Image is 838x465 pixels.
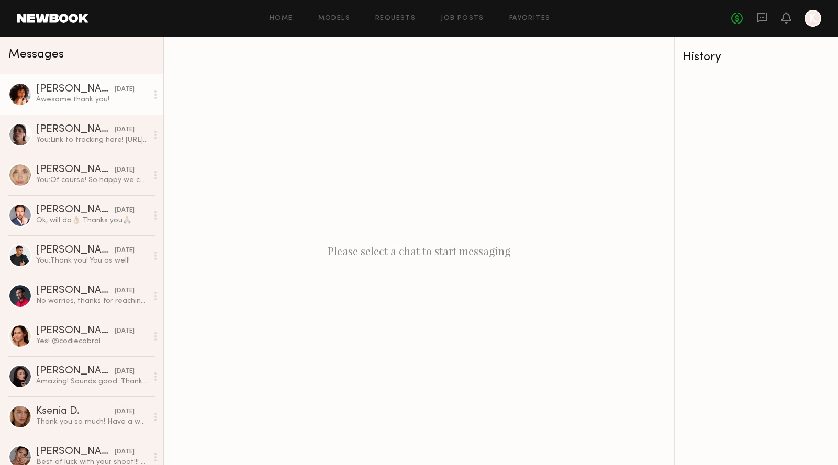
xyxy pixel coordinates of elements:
div: [PERSON_NAME] [36,124,115,135]
div: [DATE] [115,407,135,417]
div: [PERSON_NAME] [36,366,115,377]
div: [DATE] [115,125,135,135]
div: History [683,51,830,63]
a: Favorites [509,15,551,22]
div: [PERSON_NAME] [36,286,115,296]
div: [DATE] [115,246,135,256]
div: Awesome thank you! [36,95,148,105]
div: [DATE] [115,85,135,95]
div: [DATE] [115,326,135,336]
a: Models [318,15,350,22]
div: [DATE] [115,447,135,457]
div: Ksenia D. [36,406,115,417]
div: Amazing! Sounds good. Thank you [36,377,148,387]
div: You: Link to tracking here! [URL][DOMAIN_NAME] [36,135,148,145]
div: No worries, thanks for reaching out [PERSON_NAME] [36,296,148,306]
div: Please select a chat to start messaging [164,37,674,465]
div: [DATE] [115,367,135,377]
div: You: Thank you! You as well! [36,256,148,266]
div: [PERSON_NAME] [36,326,115,336]
div: [DATE] [115,206,135,216]
div: Yes! @codiecabral [36,336,148,346]
div: [PERSON_NAME] [36,245,115,256]
div: [DATE] [115,165,135,175]
div: [PERSON_NAME] [36,447,115,457]
div: [PERSON_NAME] [36,205,115,216]
span: Messages [8,49,64,61]
div: [PERSON_NAME] [36,84,115,95]
div: Ok, will do👌🏼 Thanks you🙏🏼 [36,216,148,225]
div: [PERSON_NAME] [36,165,115,175]
a: Job Posts [441,15,484,22]
a: Requests [375,15,416,22]
div: You: Of course! So happy we could get this project completed & will reach out again soon for some... [36,175,148,185]
a: K [805,10,821,27]
div: Thank you so much! Have a wonderful day! [36,417,148,427]
a: Home [270,15,293,22]
div: [DATE] [115,286,135,296]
